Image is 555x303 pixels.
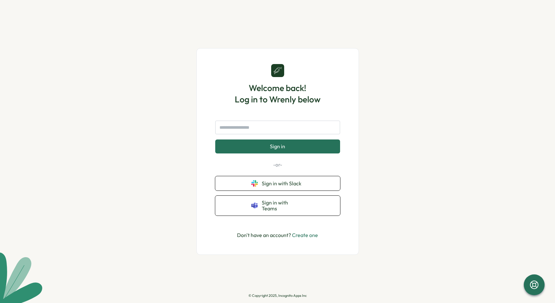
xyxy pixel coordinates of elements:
[235,82,321,105] h1: Welcome back! Log in to Wrenly below
[215,139,340,153] button: Sign in
[292,232,318,238] a: Create one
[262,200,304,212] span: Sign in with Teams
[262,180,304,186] span: Sign in with Slack
[215,176,340,191] button: Sign in with Slack
[215,196,340,216] button: Sign in with Teams
[215,161,340,168] p: -or-
[248,294,307,298] p: © Copyright 2025, Incognito Apps Inc
[270,143,285,149] span: Sign in
[237,231,318,239] p: Don't have an account?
